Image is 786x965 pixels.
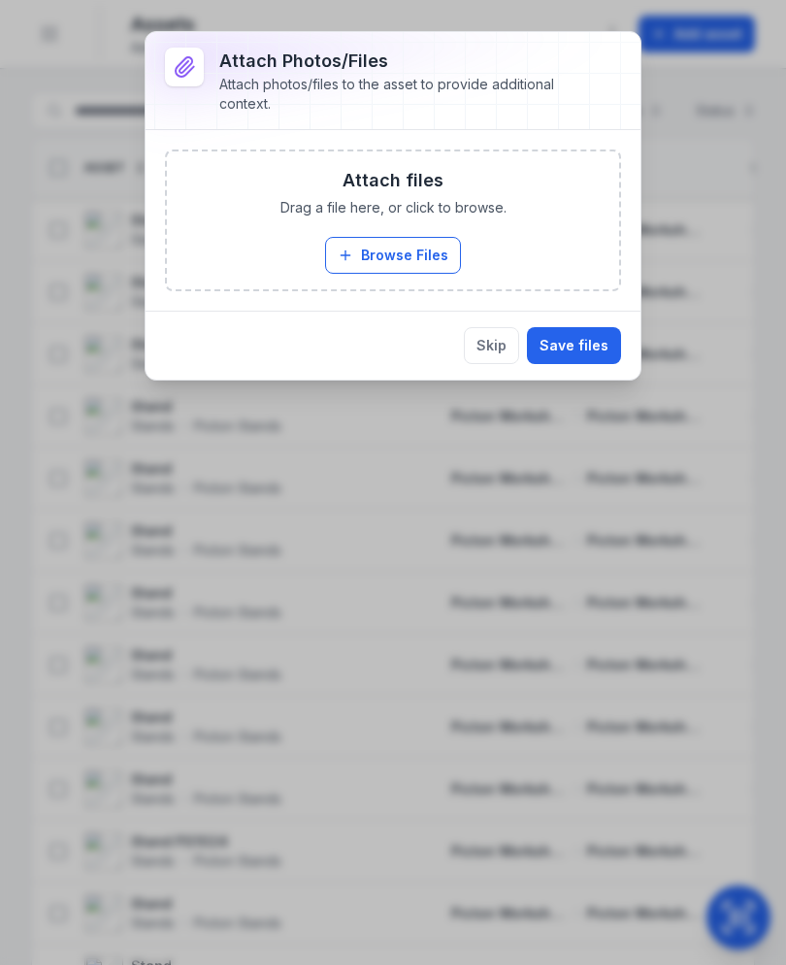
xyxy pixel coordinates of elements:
h3: Attach photos/files [219,48,590,75]
h3: Attach files [343,167,443,194]
div: Attach photos/files to the asset to provide additional context. [219,75,590,114]
span: Drag a file here, or click to browse. [280,198,507,217]
button: Save files [527,327,621,364]
button: Browse Files [325,237,461,274]
button: Skip [464,327,519,364]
